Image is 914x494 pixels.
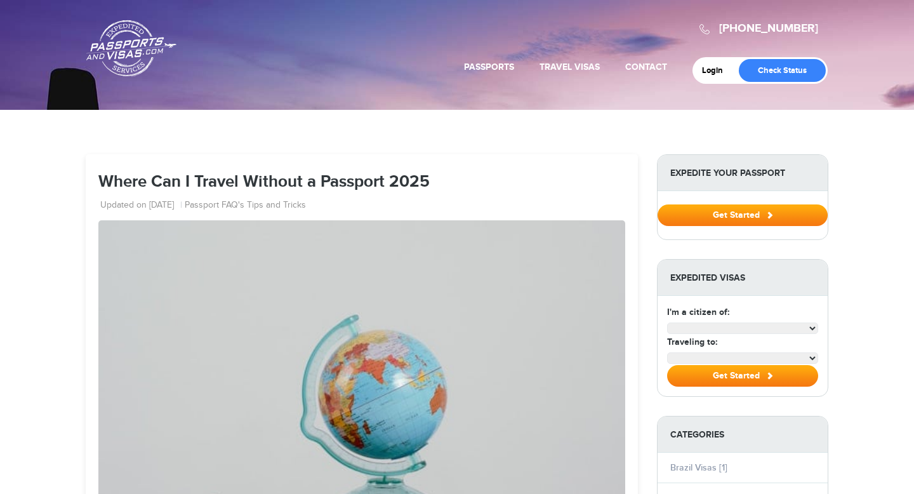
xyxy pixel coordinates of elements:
button: Get Started [667,365,818,387]
a: Contact [625,62,667,72]
a: Passports & [DOMAIN_NAME] [86,20,176,77]
strong: Expedite Your Passport [658,155,828,191]
h1: Where Can I Travel Without a Passport 2025 [98,173,625,192]
a: Login [702,65,732,76]
a: [PHONE_NUMBER] [719,22,818,36]
strong: Expedited Visas [658,260,828,296]
a: Brazil Visas [1] [670,462,727,473]
a: Passport FAQ's [185,199,244,212]
li: Updated on [DATE] [100,199,182,212]
strong: Categories [658,417,828,453]
a: Get Started [658,210,828,220]
a: Tips and Tricks [247,199,306,212]
label: Traveling to: [667,335,717,349]
a: Passports [464,62,514,72]
a: Check Status [739,59,826,82]
label: I'm a citizen of: [667,305,729,319]
a: Travel Visas [540,62,600,72]
button: Get Started [658,204,828,226]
